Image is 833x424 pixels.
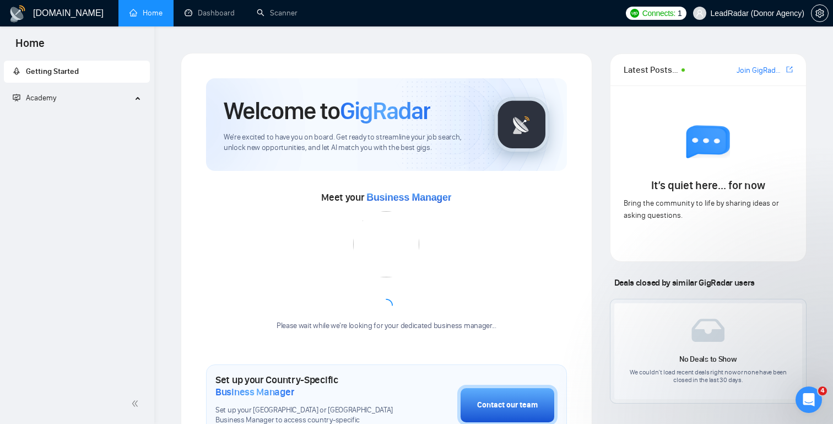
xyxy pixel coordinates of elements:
a: export [786,65,793,75]
span: Academy [13,93,56,103]
div: Contact our team [477,399,538,411]
span: 4 [818,387,827,395]
h1: Set up your Country-Specific [215,374,402,398]
a: setting [811,9,829,18]
li: Getting Started [4,61,150,83]
img: empty chat [686,125,730,169]
span: rocket [13,67,20,75]
a: Join GigRadar Slack Community [737,65,784,77]
span: It’s quiet here... for now [651,179,765,192]
iframe: Intercom live chat [796,387,822,413]
a: homeHome [129,8,163,18]
button: setting [811,4,829,22]
span: export [786,65,793,74]
span: setting [812,9,828,18]
a: dashboardDashboard [185,8,235,18]
h1: Welcome to [224,96,430,126]
img: logo [9,5,26,23]
span: GigRadar [340,96,430,126]
span: 1 [678,7,682,19]
span: Business Manager [366,192,451,203]
span: Meet your [321,191,451,203]
div: Please wait while we're looking for your dedicated business manager... [270,321,503,331]
img: gigradar-logo.png [494,97,549,152]
a: searchScanner [257,8,297,18]
span: Connects: [642,7,675,19]
span: Business Manager [215,386,294,398]
span: We're excited to have you on board. Get ready to streamline your job search, unlock new opportuni... [224,132,477,153]
img: upwork-logo.png [630,9,639,18]
span: Bring the community to life by sharing ideas or asking questions. [624,198,779,220]
iframe: Intercom notifications сообщение [613,312,833,394]
span: loading [378,298,394,313]
span: Home [7,35,53,58]
span: Getting Started [26,67,79,76]
span: double-left [131,398,142,409]
span: user [696,9,704,17]
span: fund-projection-screen [13,94,20,101]
span: Latest Posts from the GigRadar Community [624,63,678,77]
span: Academy [26,93,56,103]
span: Deals closed by similar GigRadar users [610,273,759,292]
img: error [353,211,419,277]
